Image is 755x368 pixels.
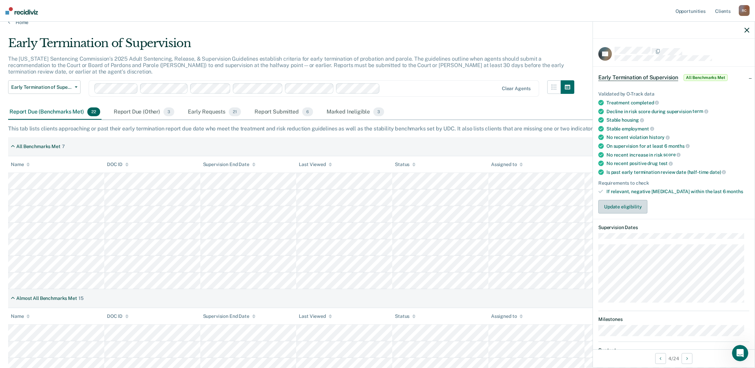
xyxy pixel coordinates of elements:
[11,162,30,167] div: Name
[598,91,749,97] div: Validated by O-Track data
[606,143,749,149] div: On supervision for at least 6
[203,162,256,167] div: Supervision End Date
[692,108,708,114] span: term
[26,228,41,233] span: Home
[622,117,644,123] span: housing
[606,108,749,115] div: Decline in risk score during supervision
[7,80,129,98] div: Send us a message
[8,105,102,120] div: Report Due (Benchmarks Met)
[14,60,122,71] p: How can we help?
[107,313,129,319] div: DOC ID
[163,107,174,116] span: 3
[598,74,678,81] span: Early Termination of Supervision
[491,313,523,319] div: Assigned to
[5,7,38,15] img: Recidiviz
[16,295,77,301] div: Almost All Benchmarks Met
[68,211,135,239] button: Messages
[11,313,30,319] div: Name
[62,144,65,149] div: 7
[11,84,72,90] span: Early Termination of Supervision
[299,313,332,319] div: Last Viewed
[116,11,129,23] div: Close
[593,67,755,88] div: Early Termination of SupervisionAll Benchmarks Met
[8,19,747,25] a: Home
[682,353,692,364] button: Next Opportunity
[8,36,574,56] div: Early Termination of Supervision
[302,107,313,116] span: 6
[229,107,241,116] span: 21
[598,347,749,353] dt: Contact
[79,11,93,24] img: Profile image for Rajan
[710,169,726,175] span: date)
[598,316,749,322] dt: Milestones
[90,228,113,233] span: Messages
[663,152,681,157] span: score
[732,345,748,361] iframe: To enrich screen reader interactions, please activate Accessibility in Grammarly extension settings
[606,189,749,195] div: If relevant, negative [MEDICAL_DATA] within the last 6
[606,169,749,175] div: Is past early termination review date (half-time
[325,105,386,120] div: Marked Ineligible
[8,56,564,75] p: The [US_STATE] Sentencing Commission’s 2025 Adult Sentencing, Release, & Supervision Guidelines e...
[92,11,106,24] div: Profile image for Krysty
[8,125,747,132] div: This tab lists clients approaching or past their early termination report due date who meet the t...
[107,162,129,167] div: DOC ID
[502,86,531,91] div: Clear agents
[112,105,176,120] div: Report Due (Other)
[684,74,728,81] span: All Benchmarks Met
[395,162,416,167] div: Status
[606,160,749,166] div: No recent positive drug
[649,135,670,140] span: history
[606,117,749,123] div: Stable
[668,143,690,149] span: months
[655,353,666,364] button: Previous Opportunity
[186,105,242,120] div: Early Requests
[373,107,384,116] span: 3
[622,126,654,131] span: employment
[87,107,100,116] span: 22
[631,100,659,105] span: completed
[253,105,314,120] div: Report Submitted
[598,200,647,213] button: Update eligibility
[299,162,332,167] div: Last Viewed
[727,189,743,194] span: months
[203,313,256,319] div: Supervision End Date
[606,100,749,106] div: Treatment
[598,225,749,230] dt: Supervision Dates
[491,162,523,167] div: Assigned to
[14,13,51,24] img: logo
[66,11,80,24] img: Profile image for Kim
[79,295,84,301] div: 15
[14,85,113,93] div: Send us a message
[739,5,750,16] div: R C
[606,134,749,140] div: No recent violation
[16,144,60,149] div: All Benchmarks Met
[593,349,755,367] div: 4 / 24
[659,161,673,166] span: test
[606,126,749,132] div: Stable
[598,180,749,186] div: Requirements to check
[606,152,749,158] div: No recent increase in risk
[395,313,416,319] div: Status
[14,48,122,60] p: Hi [PERSON_NAME]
